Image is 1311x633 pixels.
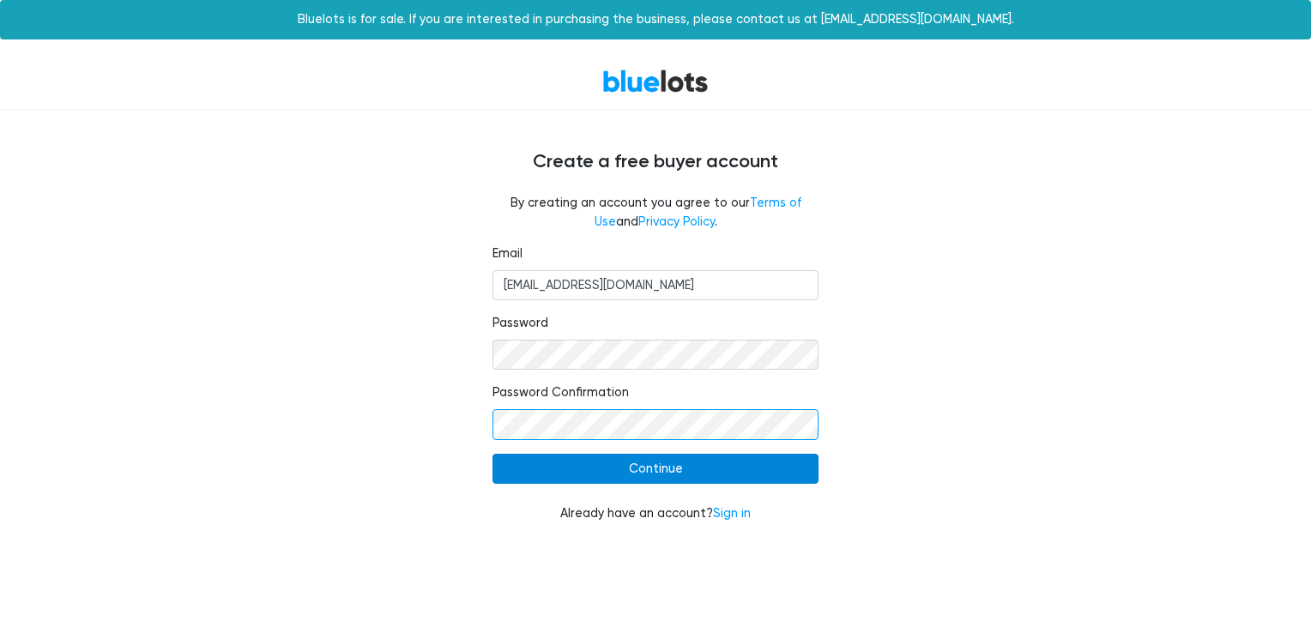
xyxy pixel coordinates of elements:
[595,196,801,229] a: Terms of Use
[492,270,819,301] input: Email
[492,454,819,485] input: Continue
[492,383,629,402] label: Password Confirmation
[713,506,751,521] a: Sign in
[638,214,715,229] a: Privacy Policy
[602,69,709,93] a: BlueLots
[492,244,523,263] label: Email
[492,314,548,333] label: Password
[492,504,819,523] div: Already have an account?
[141,151,1170,173] h4: Create a free buyer account
[492,194,819,231] fieldset: By creating an account you agree to our and .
